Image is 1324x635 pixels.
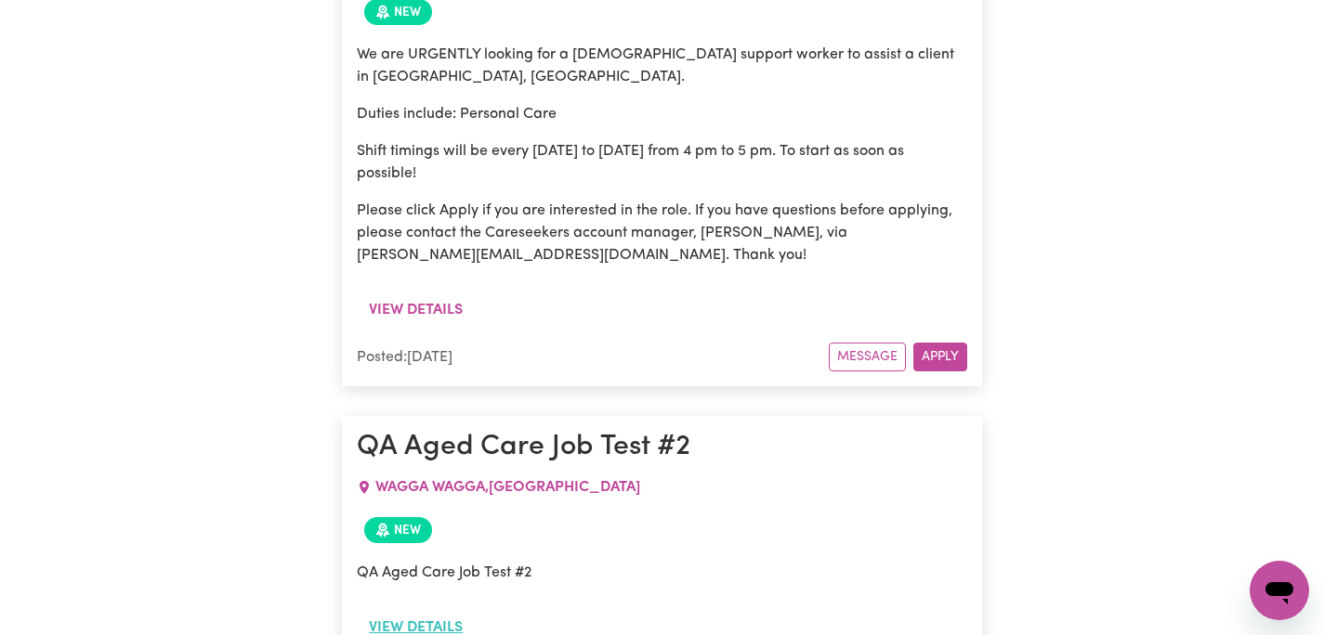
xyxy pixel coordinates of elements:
p: We are URGENTLY looking for a [DEMOGRAPHIC_DATA] support worker to assist a client in [GEOGRAPHIC... [357,44,967,88]
iframe: Botão para abrir a janela de mensagens [1250,561,1309,620]
div: Posted: [DATE] [357,346,829,369]
p: Please click Apply if you are interested in the role. If you have questions before applying, plea... [357,200,967,266]
h1: QA Aged Care Job Test #2 [357,431,967,464]
button: View details [357,292,475,328]
button: Apply for this job [913,343,967,371]
p: Duties include: Personal Care [357,103,967,125]
button: Message [829,343,906,371]
span: WAGGA WAGGA , [GEOGRAPHIC_DATA] [375,480,640,495]
span: Job posted within the last 30 days [364,517,432,543]
p: QA Aged Care Job Test #2 [357,562,967,584]
p: Shift timings will be every [DATE] to [DATE] from 4 pm to 5 pm. To start as soon as possible! [357,140,967,185]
